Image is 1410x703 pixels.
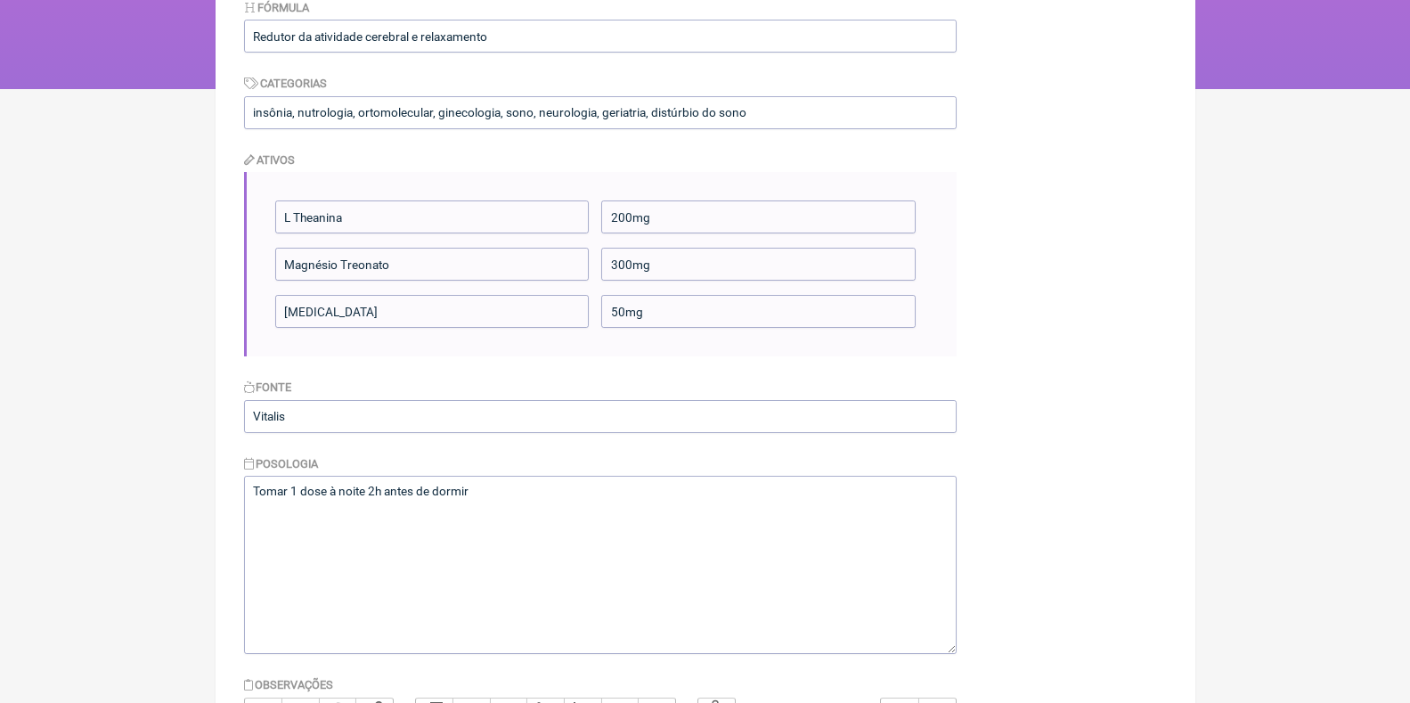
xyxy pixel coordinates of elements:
[244,678,334,691] label: Observações
[244,96,957,129] input: milagroso
[244,476,957,654] textarea: Tomar 1 dose à noite 2h antes de dormir
[244,1,310,14] label: Fórmula
[244,457,319,470] label: Posologia
[244,77,328,90] label: Categorias
[244,400,957,433] input: Officilab, Analítica...
[244,380,292,394] label: Fonte
[244,20,957,53] input: Elixir da vida
[244,153,296,167] label: Ativos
